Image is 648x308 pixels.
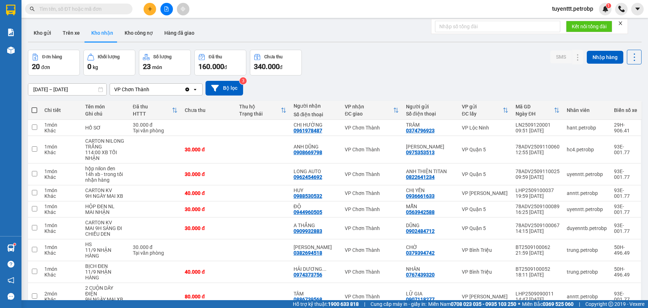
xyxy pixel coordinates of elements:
[294,193,322,199] div: 0988530532
[85,204,126,209] div: HỘP ĐEN NL
[85,263,126,269] div: BỊCH ĐEN
[435,21,560,32] input: Nhập số tổng đài
[44,168,78,174] div: 1 món
[194,50,246,75] button: Đã thu160.000đ
[85,285,126,297] div: 2 CUỘN DÂY ĐIỆN
[614,291,637,302] div: 93E-001.77
[634,6,641,12] span: caret-down
[44,204,78,209] div: 1 món
[44,228,78,234] div: Khác
[406,291,455,297] div: LỮ GIA
[294,223,338,228] div: A THẮNG
[39,5,124,13] input: Tìm tên, số ĐT hoặc mã đơn
[614,168,637,180] div: 93E-001.77
[294,112,338,117] div: Số điện thoại
[85,247,126,259] div: 11/9 NHẬN HÀNG
[93,64,98,70] span: kg
[462,104,503,109] div: VP gửi
[85,171,126,183] div: 14h xb - trong tối nhận hàng
[143,62,151,71] span: 23
[294,122,338,128] div: CHỊ HƯỜNG
[512,101,563,120] th: Toggle SortBy
[345,206,399,212] div: VP Chơn Thành
[198,62,224,71] span: 160.000
[406,204,455,209] div: MẪN
[516,209,560,215] div: 16:25 [DATE]
[516,272,560,278] div: 18:11 [DATE]
[254,62,280,71] span: 340.000
[133,122,178,128] div: 30.000 đ
[85,150,126,161] div: 114:00 XB TỐI NHẬN
[44,291,78,297] div: 2 món
[57,24,86,41] button: Trên xe
[177,3,189,15] button: aim
[567,107,607,113] div: Nhân viên
[30,6,35,11] span: search
[567,125,607,131] div: hant.petrobp
[614,204,637,215] div: 93E-001.77
[566,21,612,32] button: Kết nối tổng đài
[371,300,426,308] span: Cung cấp máy in - giấy in:
[42,54,62,59] div: Đơn hàng
[406,228,435,234] div: 0902484712
[458,101,512,120] th: Toggle SortBy
[294,250,322,256] div: 0382694518
[462,269,508,275] div: VP Bình Triệu
[148,6,153,11] span: plus
[44,144,78,150] div: 1 món
[144,3,156,15] button: plus
[44,244,78,250] div: 1 món
[550,50,572,63] button: SMS
[98,54,120,59] div: Khối lượng
[44,150,78,155] div: Khác
[85,166,126,171] div: hộp nilon đen
[462,171,508,177] div: VP Quận 5
[516,228,560,234] div: 14:15 [DATE]
[406,187,455,193] div: CHỊ YẾN
[516,128,560,133] div: 09:51 [DATE]
[7,29,15,36] img: solution-icon
[85,104,126,109] div: Tên món
[250,50,302,75] button: Chưa thu340.000đ
[406,209,435,215] div: 0563942588
[345,190,399,196] div: VP Chơn Thành
[294,266,338,272] div: HẢI DƯƠNG SPORT
[406,272,435,278] div: 0767439320
[28,84,106,95] input: Select a date range.
[345,225,399,231] div: VP Chơn Thành
[567,294,607,299] div: anntt.petrobp
[462,247,508,253] div: VP Bình Triệu
[7,244,15,252] img: warehouse-icon
[462,294,508,299] div: VP [PERSON_NAME]
[516,266,560,272] div: BT2509100052
[406,266,455,272] div: NHÂN
[516,174,560,180] div: 09:59 [DATE]
[294,291,338,297] div: TÂM
[341,101,402,120] th: Toggle SortBy
[85,111,126,117] div: Ghi chú
[345,111,393,117] div: ĐC giao
[44,209,78,215] div: Khác
[185,171,232,177] div: 30.000 đ
[159,24,200,41] button: Hàng đã giao
[345,147,399,152] div: VP Chơn Thành
[618,21,623,26] span: close
[516,291,560,297] div: LHP2509090011
[614,107,637,113] div: Biển số xe
[119,24,159,41] button: Kho công nợ
[85,138,126,150] div: CARTON NILONG TRẮNG
[44,272,78,278] div: Khác
[406,174,435,180] div: 0822641234
[85,209,126,215] div: MAI NHẬN
[567,206,607,212] div: uyenntt.petrobp
[364,300,365,308] span: |
[44,193,78,199] div: Khác
[114,86,149,93] div: VP Chơn Thành
[85,220,126,225] div: CARTON KV
[85,193,126,199] div: 9H NGÀY MAI XB
[205,81,243,96] button: Bộ lọc
[153,54,171,59] div: Số lượng
[209,54,222,59] div: Đã thu
[322,266,327,272] span: ...
[462,190,508,196] div: VP [PERSON_NAME]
